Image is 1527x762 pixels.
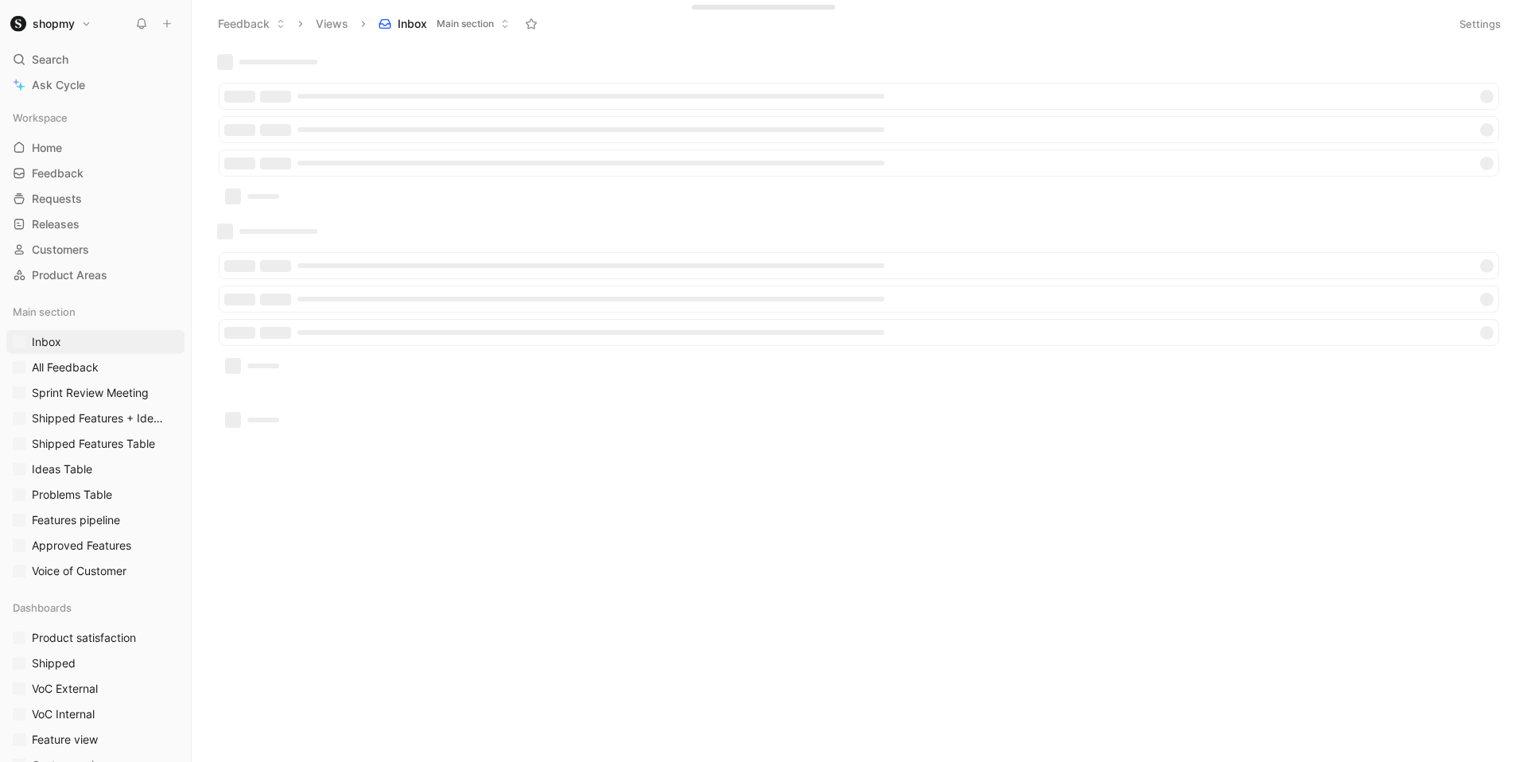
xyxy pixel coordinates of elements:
[6,48,185,72] div: Search
[32,681,98,697] span: VoC External
[32,165,84,181] span: Feedback
[6,483,185,507] a: Problems Table
[32,732,98,748] span: Feature view
[32,706,95,722] span: VoC Internal
[32,563,126,579] span: Voice of Customer
[162,732,178,748] button: View actions
[13,304,76,320] span: Main section
[162,630,178,646] button: View actions
[371,12,517,36] button: InboxMain section
[6,106,185,130] div: Workspace
[6,73,185,97] a: Ask Cycle
[13,600,72,616] span: Dashboards
[32,538,131,554] span: Approved Features
[32,76,85,95] span: Ask Cycle
[33,17,75,31] h1: shopmy
[162,655,178,671] button: View actions
[162,487,178,503] button: View actions
[6,651,185,675] a: Shipped
[6,381,185,405] a: Sprint Review Meeting
[6,728,185,752] a: Feature view
[162,706,178,722] button: View actions
[211,12,293,36] button: Feedback
[32,385,149,401] span: Sprint Review Meeting
[32,630,136,646] span: Product satisfaction
[162,681,178,697] button: View actions
[13,110,68,126] span: Workspace
[6,596,185,620] div: Dashboards
[6,626,185,650] a: Product satisfaction
[32,512,120,528] span: Features pipeline
[32,436,155,452] span: Shipped Features Table
[702,1,776,7] div: Drop anything here to capture feedback
[6,13,95,35] button: shopmyshopmy
[10,16,26,32] img: shopmy
[6,677,185,701] a: VoC External
[162,461,178,477] button: View actions
[6,238,185,262] a: Customers
[162,334,178,350] button: View actions
[6,300,185,324] div: Main section
[162,360,178,375] button: View actions
[32,267,107,283] span: Product Areas
[162,436,178,452] button: View actions
[6,136,185,160] a: Home
[162,512,178,528] button: View actions
[6,330,185,354] a: Inbox
[32,242,89,258] span: Customers
[32,334,61,350] span: Inbox
[6,187,185,211] a: Requests
[32,487,112,503] span: Problems Table
[32,360,99,375] span: All Feedback
[6,702,185,726] a: VoC Internal
[32,191,82,207] span: Requests
[162,563,178,579] button: View actions
[1452,13,1508,35] button: Settings
[6,559,185,583] a: Voice of Customer
[32,410,165,426] span: Shipped Features + Ideas Table
[6,432,185,456] a: Shipped Features Table
[6,508,185,532] a: Features pipeline
[6,406,185,430] a: Shipped Features + Ideas Table
[165,410,181,426] button: View actions
[398,16,427,32] span: Inbox
[437,16,494,32] span: Main section
[32,461,92,477] span: Ideas Table
[6,457,185,481] a: Ideas Table
[32,655,76,671] span: Shipped
[32,50,68,69] span: Search
[309,12,356,36] button: Views
[6,534,185,558] a: Approved Features
[32,216,80,232] span: Releases
[6,263,185,287] a: Product Areas
[6,300,185,583] div: Main sectionInboxAll FeedbackSprint Review MeetingShipped Features + Ideas TableShipped Features ...
[6,161,185,185] a: Feedback
[6,212,185,236] a: Releases
[162,385,178,401] button: View actions
[6,356,185,379] a: All Feedback
[162,538,178,554] button: View actions
[32,140,62,156] span: Home
[702,8,776,14] div: Docs, images, videos, audio files, links & more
